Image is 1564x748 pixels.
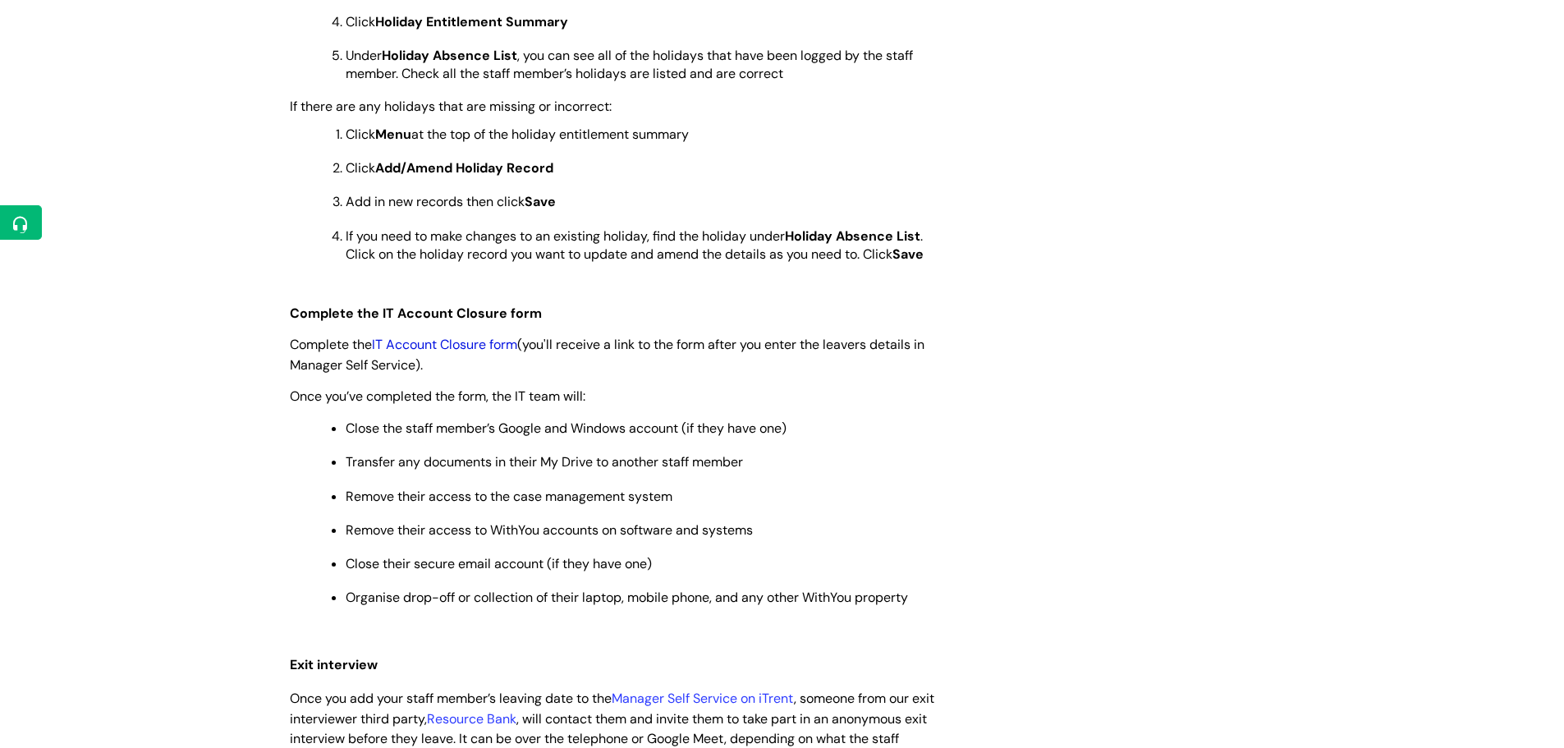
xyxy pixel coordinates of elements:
span: Complete the IT Account Closure form [290,305,542,322]
strong: Save [892,246,924,263]
span: If there are any holidays that are missing or incorrect: [290,98,612,115]
span: If you need to make changes to an existing holiday, find the holiday under . Click on the holiday... [346,227,924,263]
span: Once you’ve completed the form, the IT team will: [290,388,585,405]
span: Add in new records then click [346,193,556,210]
a: Resource Bank [427,710,516,727]
strong: Holiday Entitlement Summary [375,13,568,30]
span: Organise drop-off or collection of their laptop, mobile phone, and any other WithYou property [346,589,908,606]
span: Exit interview [290,656,378,673]
strong: Holiday Absence List [785,227,920,245]
span: Complete the (you'll receive a link to the form after you enter the leavers details in Manager Se... [290,336,924,374]
span: Under , you can see all of the holidays that have been logged by the staff member. Check all the ... [346,47,913,82]
span: Remove their access to WithYou accounts on software and systems [346,521,753,539]
span: Close their secure email account (if they have one) [346,555,652,572]
strong: Holiday Absence List [382,47,517,64]
span: Transfer any documents in their My Drive to another staff member [346,453,743,470]
strong: Save [525,193,556,210]
strong: Add/Amend Holiday Record [375,159,553,177]
strong: Menu [375,126,411,143]
span: Close the staff member’s Google and Windows account (if they have one) [346,420,787,437]
a: IT Account Closure form [372,336,517,353]
span: Click [346,13,568,30]
a: Manager Self Service on iTrent [612,690,794,707]
span: Click [346,159,553,177]
span: Remove their access to the case management system [346,488,672,505]
span: Click at the top of the holiday entitlement summary [346,126,689,143]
